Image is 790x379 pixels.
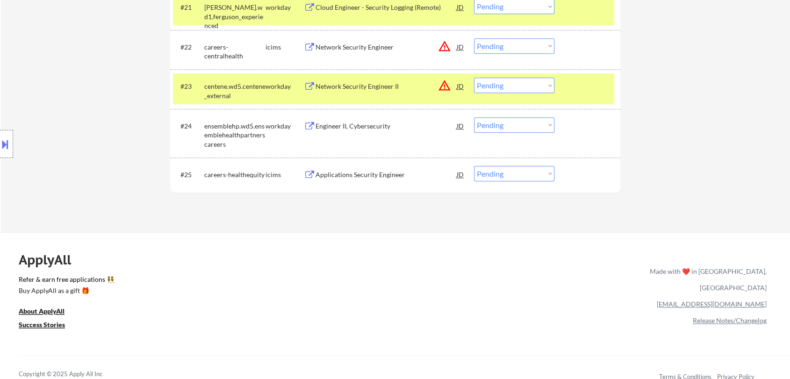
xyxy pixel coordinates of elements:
[438,79,451,92] button: warning_amber
[180,122,197,131] div: #24
[19,370,126,379] div: Copyright © 2025 Apply All Inc
[19,286,112,298] a: Buy ApplyAll as a gift 🎁
[204,43,266,61] div: careers-centralhealth
[266,3,304,12] div: workday
[180,170,197,179] div: #25
[456,78,465,94] div: JD
[316,82,457,91] div: Network Security Engineer II
[438,40,451,53] button: warning_amber
[266,43,304,52] div: icims
[19,307,78,318] a: About ApplyAll
[19,307,65,315] u: About ApplyAll
[693,316,767,324] a: Release Notes/Changelog
[316,122,457,131] div: Engineer II, Cybersecurity
[657,300,767,308] a: [EMAIL_ADDRESS][DOMAIN_NAME]
[180,43,197,52] div: #22
[456,38,465,55] div: JD
[266,122,304,131] div: workday
[316,43,457,52] div: Network Security Engineer
[204,122,266,149] div: ensemblehp.wd5.ensemblehealthpartnerscareers
[266,82,304,91] div: workday
[316,3,457,12] div: Cloud Engineer - Security Logging (Remote)
[19,276,454,286] a: Refer & earn free applications 👯‍♀️
[456,166,465,183] div: JD
[19,287,112,294] div: Buy ApplyAll as a gift 🎁
[180,82,197,91] div: #23
[180,3,197,12] div: #21
[204,3,266,30] div: [PERSON_NAME].wd1.ferguson_experienced
[266,170,304,179] div: icims
[19,321,65,329] u: Success Stories
[456,117,465,134] div: JD
[646,263,767,296] div: Made with ❤️ in [GEOGRAPHIC_DATA], [GEOGRAPHIC_DATA]
[19,252,82,268] div: ApplyAll
[204,82,266,100] div: centene.wd5.centene_external
[316,170,457,179] div: Applications Security Engineer
[19,320,78,332] a: Success Stories
[204,170,266,179] div: careers-healthequity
